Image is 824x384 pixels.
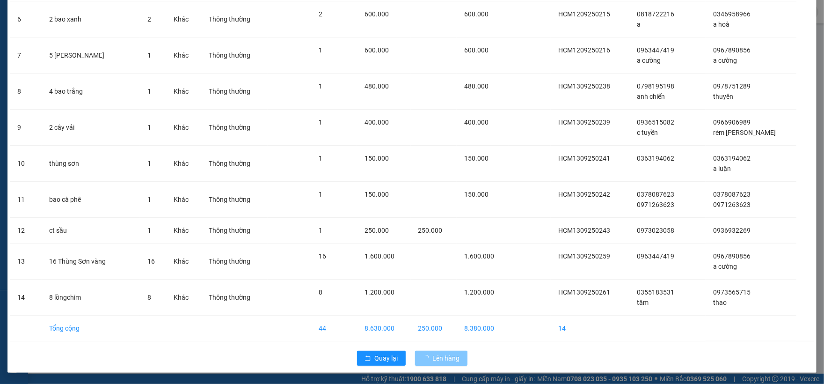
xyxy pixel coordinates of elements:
span: 8 [319,288,322,296]
span: 150.000 [365,191,389,198]
span: 1 [147,124,151,131]
td: 16 Thùng Sơn vàng [42,244,140,280]
span: 16 [147,258,155,265]
span: Lên hàng [433,353,460,363]
span: 1 [147,160,151,167]
span: 400.000 [464,118,489,126]
td: bao cà phê [42,182,140,218]
span: a luận [713,165,731,172]
td: 44 [311,316,357,341]
td: Thông thường [201,280,268,316]
span: anh chiến [637,93,665,100]
td: 6 [10,1,42,37]
span: 0346958966 [713,10,751,18]
td: 7 [10,37,42,74]
span: 0936932269 [713,227,751,234]
span: 2 [147,15,151,23]
span: HCM1309250259 [558,252,610,260]
span: 1 [319,191,322,198]
span: 1 [319,46,322,54]
td: Thông thường [201,37,268,74]
td: Khác [166,74,201,110]
span: Quay lại [375,353,398,363]
td: Thông thường [201,218,268,244]
span: HCM1309250239 [558,118,610,126]
span: HCM1209250215 [558,10,610,18]
span: 0355183531 [637,288,674,296]
span: 150.000 [365,155,389,162]
span: 8 [147,294,151,301]
td: 12 [10,218,42,244]
span: HCM1209250216 [558,46,610,54]
span: thuyên [713,93,733,100]
span: HCM1309250243 [558,227,610,234]
td: Khác [166,280,201,316]
span: 2 [319,10,322,18]
span: 0971263623 [713,201,751,208]
span: 1 [319,227,322,234]
td: Khác [166,218,201,244]
span: 0818722216 [637,10,674,18]
span: 150.000 [464,155,489,162]
span: a hoà [713,21,729,28]
td: Thông thường [201,146,268,182]
span: 1 [319,155,322,162]
span: 480.000 [464,82,489,90]
span: a [637,21,641,28]
button: Lên hàng [415,351,467,366]
span: 1.200.000 [464,288,494,296]
td: 10 [10,146,42,182]
span: 0363194062 [637,155,674,162]
span: HCM1309250241 [558,155,610,162]
td: Tổng cộng [42,316,140,341]
span: c tuyền [637,129,658,136]
td: thùng sơn [42,146,140,182]
span: rèm [PERSON_NAME] [713,129,776,136]
span: tâm [637,299,649,306]
span: 0378087623 [637,191,674,198]
span: 0973565715 [713,288,751,296]
td: Khác [166,244,201,280]
span: 600.000 [464,46,489,54]
td: 250.000 [411,316,457,341]
span: 0363194062 [713,155,751,162]
span: 0973023058 [637,227,674,234]
span: 0936515082 [637,118,674,126]
span: 1 [147,196,151,203]
span: 1 [319,118,322,126]
span: 0378087623 [713,191,751,198]
span: rollback [365,355,371,362]
span: 1.600.000 [464,252,494,260]
span: HCM1309250238 [558,82,610,90]
span: 250.000 [418,227,443,234]
td: 8 [10,74,42,110]
span: 1 [147,52,151,59]
span: 400.000 [365,118,389,126]
td: 14 [551,316,629,341]
span: 600.000 [365,10,389,18]
button: rollbackQuay lại [357,351,406,366]
td: 5 [PERSON_NAME] [42,37,140,74]
td: 8.630.000 [357,316,411,341]
span: 0978751289 [713,82,751,90]
td: 14 [10,280,42,316]
span: 0967890856 [713,46,751,54]
td: Thông thường [201,182,268,218]
td: 4 bao trắng [42,74,140,110]
span: 480.000 [365,82,389,90]
span: a cường [713,263,737,270]
td: Khác [166,182,201,218]
td: Thông thường [201,244,268,280]
td: 11 [10,182,42,218]
span: 250.000 [365,227,389,234]
span: HCM1309250242 [558,191,610,198]
span: 0798195198 [637,82,674,90]
span: thao [713,299,727,306]
span: 150.000 [464,191,489,198]
td: 13 [10,244,42,280]
span: a cường [637,57,661,64]
td: 2 cây vải [42,110,140,146]
td: 2 bao xanh [42,1,140,37]
td: 9 [10,110,42,146]
span: 16 [319,252,326,260]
